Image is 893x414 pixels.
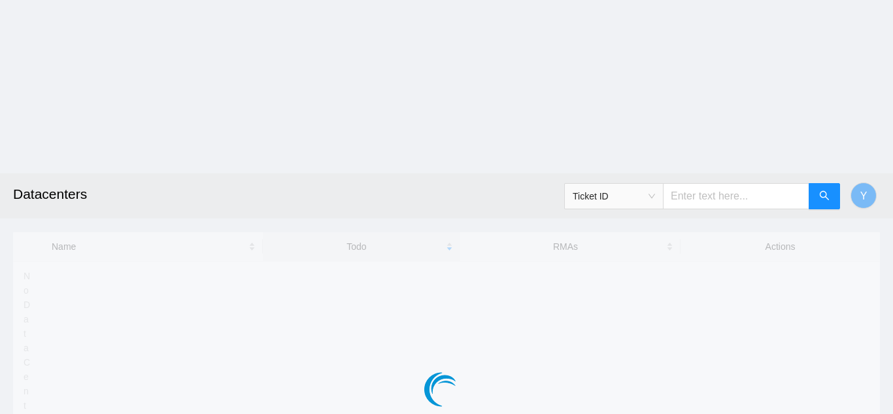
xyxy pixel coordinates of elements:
[860,188,868,204] span: Y
[809,183,840,209] button: search
[663,183,809,209] input: Enter text here...
[13,173,620,215] h2: Datacenters
[819,190,830,203] span: search
[573,186,655,206] span: Ticket ID
[851,182,877,209] button: Y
